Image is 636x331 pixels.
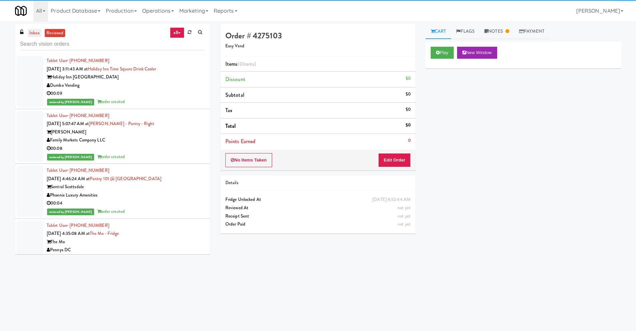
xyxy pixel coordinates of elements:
div: 0 [408,136,411,145]
img: Micromart [15,5,27,17]
div: $0 [406,90,411,98]
a: Flags [451,24,479,39]
a: Payment [514,24,550,39]
span: Points Earned [225,137,255,145]
button: Play [431,47,454,59]
a: Tablet User· [PHONE_NUMBER] [47,167,109,174]
span: Items [225,60,256,68]
div: Reviewed At [225,204,411,212]
div: Pennys DC [47,246,205,254]
div: Phoenix Luxury Amenities [47,191,205,200]
div: Family Markets Company LLC [47,136,205,144]
li: Tablet User· [PHONE_NUMBER][DATE] 3:11:43 AM atHoliday Inn Time Square Drink CoolerHoliday Inn [G... [15,54,210,109]
button: Edit Order [378,153,411,167]
span: Tax [225,106,232,114]
a: Tablet User· [PHONE_NUMBER] [47,112,109,119]
span: Total [225,122,236,130]
div: Receipt Sent [225,212,411,221]
span: · [PHONE_NUMBER] [67,222,109,229]
button: No Items Taken [225,153,272,167]
div: $0 [406,121,411,129]
span: order created [97,98,125,105]
span: not yet [398,221,411,227]
span: not yet [398,205,411,211]
a: The Mo - Fridge [90,230,119,237]
h4: Order # 4275103 [225,31,411,40]
span: order created [97,208,125,215]
div: 00:04 [47,199,205,208]
span: reviewed by [PERSON_NAME] [47,154,94,160]
div: Details [225,179,411,187]
span: not yet [398,213,411,219]
span: reviewed by [PERSON_NAME] [47,99,94,105]
div: [PERSON_NAME] [47,128,205,136]
li: Tablet User· [PHONE_NUMBER][DATE] 4:46:24 AM atPantry 101 @ [GEOGRAPHIC_DATA]Sentral ScottsdalePh... [15,164,210,219]
div: 00:08 [47,144,205,153]
span: reviewed by [PERSON_NAME] [47,209,94,215]
a: Notes [479,24,514,39]
li: Tablet User· [PHONE_NUMBER][DATE] 5:07:47 AM at[PERSON_NAME] - Pantry - Right[PERSON_NAME]Family ... [15,109,210,164]
a: Holiday Inn Time Square Drink Cooler [88,66,156,72]
a: reviewed [45,29,65,37]
span: [DATE] 3:11:43 AM at [47,66,88,72]
a: Pantry 101 @ [GEOGRAPHIC_DATA] [90,176,161,182]
div: The Mo [47,238,205,246]
div: $0 [406,74,411,83]
span: [DATE] 4:46:24 AM at [47,176,90,182]
span: Subtotal [225,91,244,99]
a: Tablet User· [PHONE_NUMBER] [47,222,109,229]
span: [DATE] 5:07:47 AM at [47,120,89,127]
span: Discount [225,75,245,83]
input: Search vision orders [20,38,205,50]
span: order created [97,153,125,160]
ng-pluralize: items [243,60,255,68]
div: $0 [406,105,411,114]
div: 00:09 [47,89,205,98]
a: inbox [28,29,41,37]
div: Holiday Inn [GEOGRAPHIC_DATA] [47,73,205,81]
div: Sentral Scottsdale [47,183,205,191]
span: (0 ) [237,60,256,68]
span: · [PHONE_NUMBER] [67,57,109,64]
div: Dumbo Vending [47,81,205,90]
button: New Window [457,47,497,59]
a: Tablet User· [PHONE_NUMBER] [47,57,109,64]
a: all [170,27,184,38]
span: · [PHONE_NUMBER] [67,112,109,119]
a: Cart [426,24,451,39]
div: Fridge Unlocked At [225,196,411,204]
span: · [PHONE_NUMBER] [67,167,109,174]
div: [DATE] 8:52:44 AM [372,196,411,204]
h5: Easy Vend [225,44,411,49]
div: Order Paid [225,220,411,229]
li: Tablet User· [PHONE_NUMBER][DATE] 4:35:08 AM atThe Mo - FridgeThe MoPennys DC00:07reviewed by [PE... [15,219,210,274]
a: [PERSON_NAME] - Pantry - Right [89,120,154,127]
span: [DATE] 4:35:08 AM at [47,230,90,237]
